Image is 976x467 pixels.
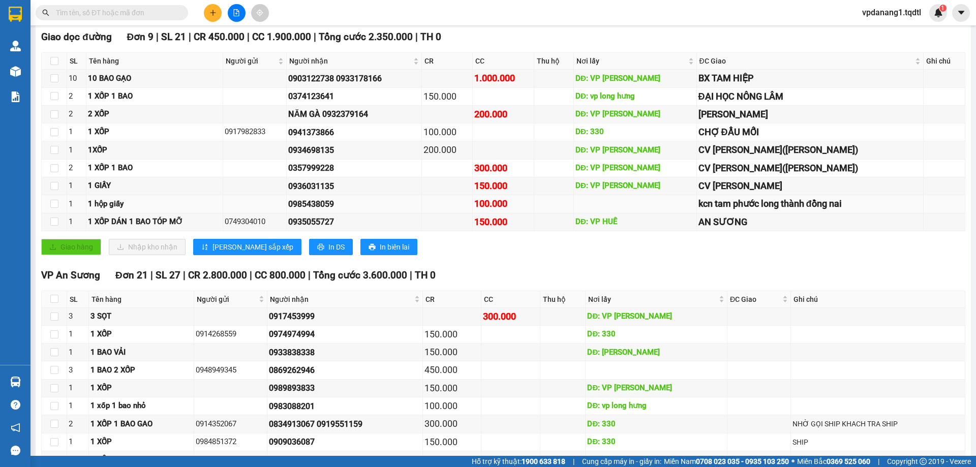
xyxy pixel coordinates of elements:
[88,108,222,120] div: 2 XỐP
[252,31,311,43] span: CC 1.900.000
[251,4,269,22] button: aim
[288,162,420,174] div: 0357999228
[522,457,565,465] strong: 1900 633 818
[587,382,725,394] div: DĐ: VP [PERSON_NAME]
[791,459,795,463] span: ⚪️
[791,291,965,308] th: Ghi chú
[423,125,471,139] div: 100.000
[41,31,112,43] span: Giao dọc đường
[69,126,84,138] div: 1
[575,90,695,103] div: DĐ: vp long hưng
[415,269,436,281] span: TH 0
[183,269,186,281] span: |
[698,197,922,211] div: kcn tam phước long thành đồng nai
[269,364,421,377] div: 0869262946
[369,243,376,252] span: printer
[792,418,963,429] div: NHỜ GỌI SHIP KHACH TRA SHIP
[86,53,224,70] th: Tên hàng
[698,107,922,121] div: [PERSON_NAME]
[228,4,246,22] button: file-add
[90,347,192,359] div: 1 BAO VẢI
[196,328,265,340] div: 0914268559
[196,418,265,430] div: 0914352067
[11,400,20,410] span: question-circle
[939,5,947,12] sup: 1
[422,53,473,70] th: CR
[69,73,84,85] div: 10
[288,215,420,228] div: 0935055727
[42,9,49,16] span: search
[196,454,265,466] div: 0946207045
[10,91,21,102] img: solution-icon
[69,90,84,103] div: 2
[193,239,301,255] button: sort-ascending[PERSON_NAME] sắp xếp
[88,126,222,138] div: 1 XỐP
[88,162,222,174] div: 1 XỐP 1 BAO
[575,144,695,157] div: DĐ: VP [PERSON_NAME]
[423,291,481,308] th: CR
[127,31,154,43] span: Đơn 9
[10,41,21,51] img: warehouse-icon
[189,31,191,43] span: |
[69,347,87,359] div: 1
[534,53,574,70] th: Thu hộ
[69,382,87,394] div: 1
[664,456,789,467] span: Miền Nam
[90,400,192,412] div: 1 xốp 1 bao nhỏ
[698,125,922,139] div: CHỢ ĐẦU MỐI
[201,243,208,252] span: sort-ascending
[314,31,316,43] span: |
[269,435,421,448] div: 0909036087
[698,71,922,85] div: BX TAM HIỆP
[269,328,421,340] div: 0974974994
[309,239,353,255] button: printerIn DS
[698,179,922,193] div: CV [PERSON_NAME]
[698,89,922,104] div: ĐẠI HỌC NÔNG LÂM
[328,241,345,253] span: In DS
[575,162,695,174] div: DĐ: VP [PERSON_NAME]
[575,126,695,138] div: DĐ: 330
[90,310,192,323] div: 3 SỌT
[256,9,263,16] span: aim
[288,180,420,193] div: 0936031135
[319,31,413,43] span: Tổng cước 2.350.000
[69,144,84,157] div: 1
[69,454,87,466] div: 1
[288,72,420,85] div: 0903122738 0933178166
[288,108,420,120] div: NĂM GÀ 0932379164
[247,31,250,43] span: |
[588,294,717,305] span: Nơi lấy
[587,310,725,323] div: DĐ: VP [PERSON_NAME]
[317,243,324,252] span: printer
[797,456,870,467] span: Miền Bắc
[920,458,927,465] span: copyright
[587,347,725,359] div: DĐ: [PERSON_NAME]
[69,400,87,412] div: 1
[90,328,192,340] div: 1 XỐP
[197,294,257,305] span: Người gửi
[934,8,943,17] img: icon-new-feature
[288,198,420,210] div: 0985438059
[792,437,963,448] div: SHIP
[56,7,176,18] input: Tìm tên, số ĐT hoặc mã đơn
[69,180,84,192] div: 1
[424,453,479,467] div: 150.000
[90,454,192,466] div: 1 XỐP
[474,197,532,211] div: 100.000
[11,423,20,432] span: notification
[269,310,421,323] div: 0917453999
[424,345,479,359] div: 150.000
[575,73,695,85] div: DĐ: VP [PERSON_NAME]
[10,66,21,77] img: warehouse-icon
[289,55,411,67] span: Người nhận
[269,418,421,430] div: 0834913067 0919551159
[699,55,913,67] span: ĐC Giao
[156,31,159,43] span: |
[196,436,265,448] div: 0984851372
[89,291,194,308] th: Tên hàng
[575,216,695,228] div: DĐ: VP HUẾ
[698,215,922,229] div: AN SƯƠNG
[233,9,240,16] span: file-add
[209,9,217,16] span: plus
[212,241,293,253] span: [PERSON_NAME] sắp xếp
